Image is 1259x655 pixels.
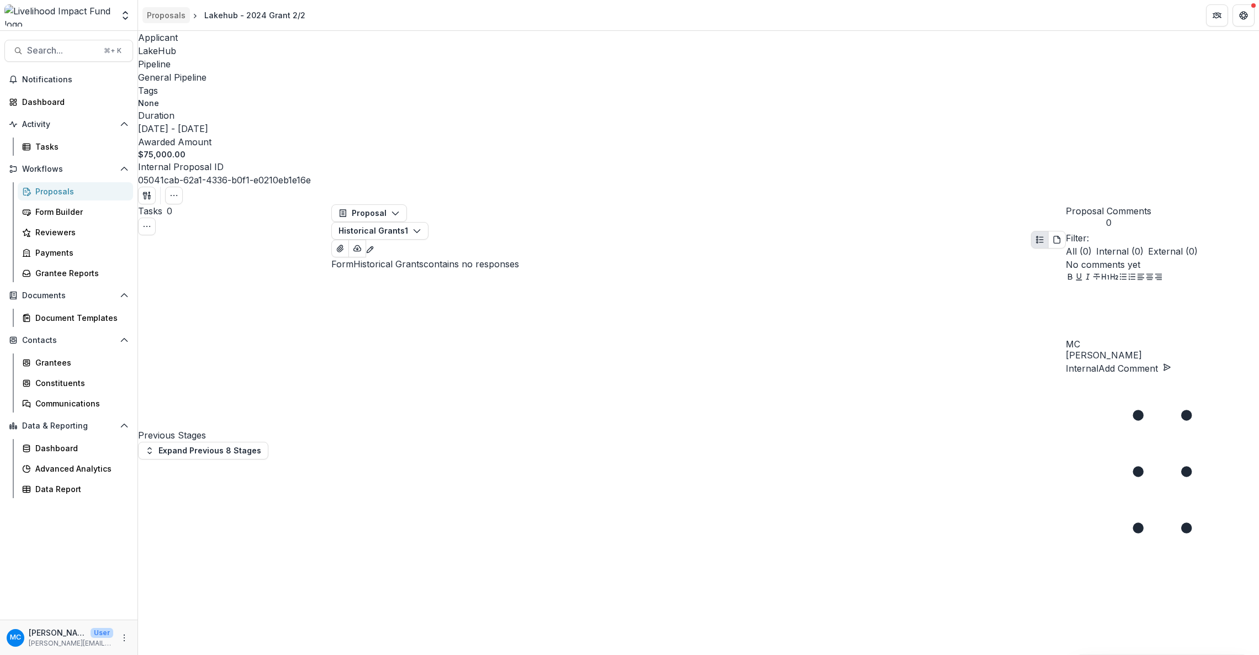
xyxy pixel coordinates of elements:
p: [PERSON_NAME][EMAIL_ADDRESS][DOMAIN_NAME] [29,638,113,648]
a: Data Report [18,480,133,498]
div: Advanced Analytics [35,463,124,474]
div: Lakehub - 2024 Grant 2/2 [204,9,305,21]
div: Reviewers [35,226,124,238]
button: Edit as form [366,240,374,257]
p: [PERSON_NAME] [1066,348,1259,362]
button: Open Documents [4,287,133,304]
p: 05041cab-62a1-4336-b0f1-e0210eb1e16e [138,173,311,187]
button: Proposal [331,204,407,222]
div: Michael Chertok [10,634,21,641]
button: Historical Grants1 [331,222,429,240]
p: None [138,97,159,109]
div: Dashboard [22,96,124,108]
p: Filter: [1066,231,1259,245]
span: All ( 0 ) [1066,245,1092,258]
button: Align Right [1154,271,1163,284]
button: Open Activity [4,115,133,133]
a: LakeHub [138,45,176,56]
p: General Pipeline [138,71,207,84]
button: Bold [1066,271,1075,284]
button: Toggle View Cancelled Tasks [138,218,156,235]
div: Proposals [147,9,186,21]
button: Open Contacts [4,331,133,349]
button: Open Data & Reporting [4,417,133,435]
div: Proposals [35,186,124,197]
div: Constituents [35,377,124,389]
span: External ( 0 ) [1148,245,1198,258]
div: Grantees [35,357,124,368]
div: Tasks [35,141,124,152]
div: Document Templates [35,312,124,324]
p: Duration [138,109,174,122]
button: More [118,631,131,645]
div: Grantee Reports [35,267,124,279]
a: Proposals [18,182,133,200]
a: Dashboard [4,93,133,111]
span: Internal ( 0 ) [1096,245,1144,258]
div: Data Report [35,483,124,495]
button: Search... [4,40,133,62]
img: Livelihood Impact Fund logo [4,4,113,27]
div: Michael Chertok [1066,340,1259,348]
button: Expand Previous 8 Stages [138,442,268,459]
button: Underline [1075,271,1083,284]
span: Search... [27,45,97,56]
p: [PERSON_NAME] [29,627,86,638]
span: 0 [1066,218,1151,228]
button: Plaintext view [1031,231,1049,249]
span: Workflows [22,165,115,174]
button: Internal [1066,362,1098,375]
a: Document Templates [18,309,133,327]
a: Constituents [18,374,133,392]
a: Dashboard [18,439,133,457]
p: User [91,628,113,638]
button: Heading 2 [1110,271,1119,284]
span: Data & Reporting [22,421,115,431]
div: Dashboard [35,442,124,454]
a: Payments [18,244,133,262]
button: Add Comment [1098,362,1171,375]
h3: Tasks [138,204,162,218]
nav: breadcrumb [142,7,310,23]
p: No comments yet [1066,258,1259,271]
span: Notifications [22,75,129,84]
button: Heading 1 [1101,271,1110,284]
a: Grantees [18,353,133,372]
a: Form Builder [18,203,133,221]
span: Activity [22,120,115,129]
p: Tags [138,84,158,97]
span: Documents [22,291,115,300]
div: ⌘ + K [102,45,124,57]
p: Internal Proposal ID [138,160,224,173]
a: Advanced Analytics [18,459,133,478]
a: Reviewers [18,223,133,241]
h4: Previous Stages [138,429,331,442]
button: Align Center [1145,271,1154,284]
a: Tasks [18,138,133,156]
a: Proposals [142,7,190,23]
p: Pipeline [138,57,171,71]
p: [DATE] - [DATE] [138,122,208,135]
button: Notifications [4,71,133,88]
div: Payments [35,247,124,258]
button: Align Left [1136,271,1145,284]
button: PDF view [1048,231,1066,249]
button: Ordered List [1128,271,1136,284]
button: Partners [1206,4,1228,27]
button: Proposal Comments [1066,204,1151,228]
span: Contacts [22,336,115,345]
p: Form Historical Grants contains no responses [331,257,1066,271]
a: Grantee Reports [18,264,133,282]
button: Strike [1092,271,1101,284]
div: Communications [35,398,124,409]
p: Awarded Amount [138,135,211,149]
button: Open Workflows [4,160,133,178]
span: 0 [167,205,172,216]
button: Bullet List [1119,271,1128,284]
button: View Attached Files [331,240,349,257]
p: $75,000.00 [138,149,186,160]
a: Communications [18,394,133,413]
button: Get Help [1232,4,1255,27]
